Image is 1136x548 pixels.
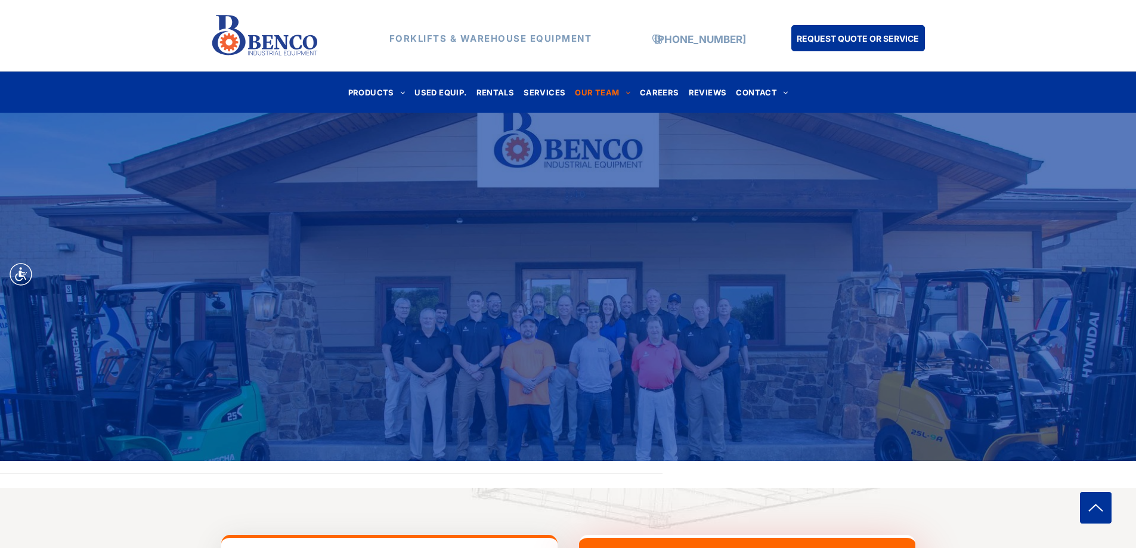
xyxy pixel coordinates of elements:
a: [PHONE_NUMBER] [654,33,746,45]
span: REQUEST QUOTE OR SERVICE [797,27,919,49]
a: REQUEST QUOTE OR SERVICE [791,25,925,51]
a: SERVICES [519,84,570,100]
a: CONTACT [731,84,793,100]
a: CAREERS [635,84,684,100]
a: REVIEWS [684,84,732,100]
a: RENTALS [472,84,519,100]
a: OUR TEAM [570,84,635,100]
a: USED EQUIP. [410,84,471,100]
strong: FORKLIFTS & WAREHOUSE EQUIPMENT [389,33,592,44]
a: PRODUCTS [343,84,410,100]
